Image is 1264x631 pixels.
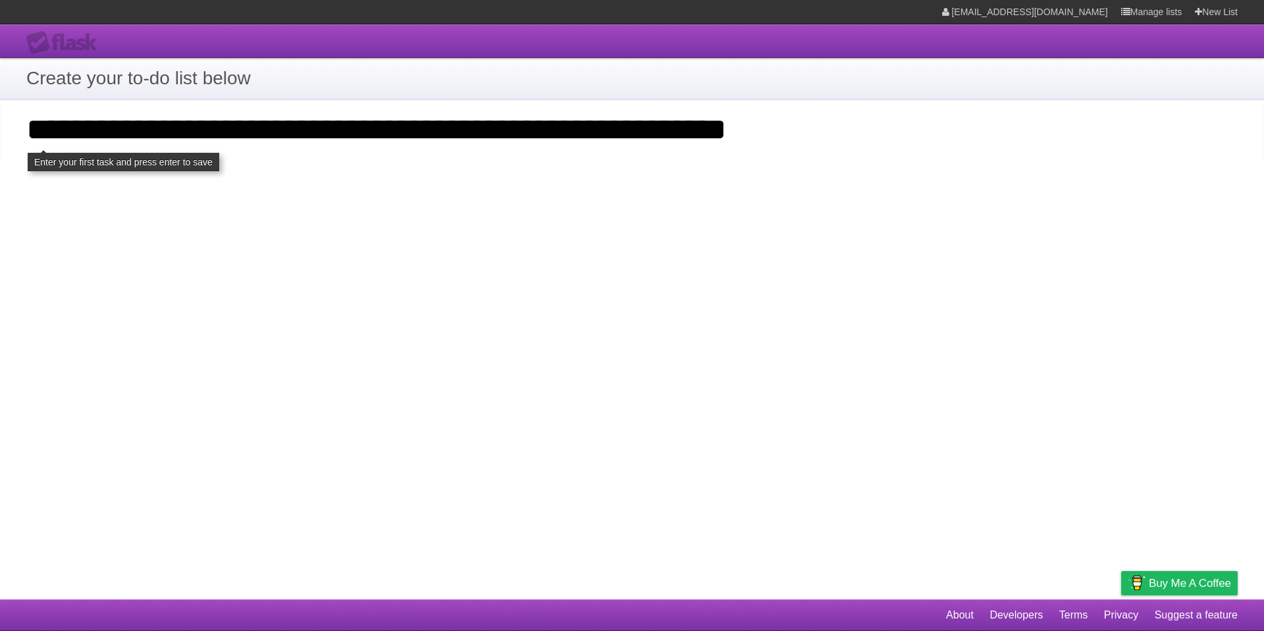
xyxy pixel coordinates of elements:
[1121,571,1238,595] a: Buy me a coffee
[1149,572,1231,595] span: Buy me a coffee
[989,603,1043,628] a: Developers
[1155,603,1238,628] a: Suggest a feature
[946,603,974,628] a: About
[1059,603,1088,628] a: Terms
[26,65,1238,92] h1: Create your to-do list below
[26,31,105,55] div: Flask
[1128,572,1145,594] img: Buy me a coffee
[1104,603,1138,628] a: Privacy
